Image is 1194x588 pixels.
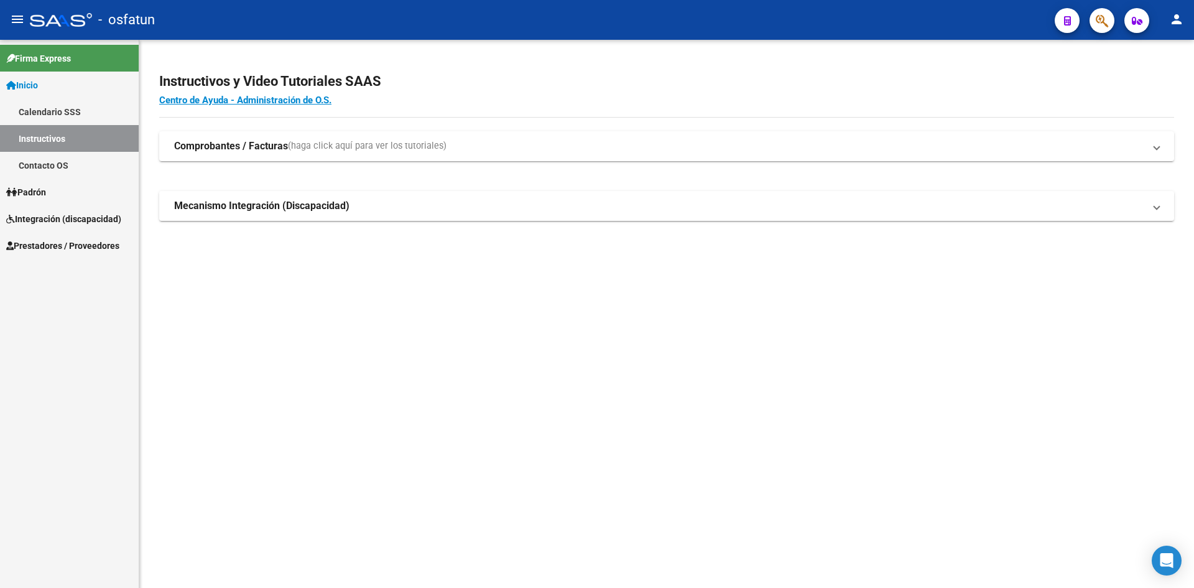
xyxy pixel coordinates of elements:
span: Prestadores / Proveedores [6,239,119,253]
span: Integración (discapacidad) [6,212,121,226]
mat-expansion-panel-header: Comprobantes / Facturas(haga click aquí para ver los tutoriales) [159,131,1174,161]
span: Inicio [6,78,38,92]
strong: Comprobantes / Facturas [174,139,288,153]
span: (haga click aquí para ver los tutoriales) [288,139,447,153]
mat-icon: person [1169,12,1184,27]
mat-expansion-panel-header: Mecanismo Integración (Discapacidad) [159,191,1174,221]
span: Padrón [6,185,46,199]
strong: Mecanismo Integración (Discapacidad) [174,199,349,213]
a: Centro de Ayuda - Administración de O.S. [159,95,331,106]
h2: Instructivos y Video Tutoriales SAAS [159,70,1174,93]
span: - osfatun [98,6,155,34]
span: Firma Express [6,52,71,65]
div: Open Intercom Messenger [1152,546,1182,576]
mat-icon: menu [10,12,25,27]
